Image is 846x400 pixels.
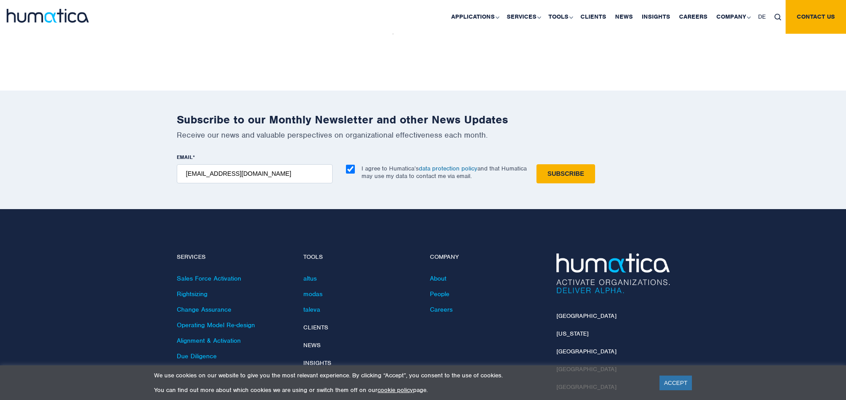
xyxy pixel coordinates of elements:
[177,154,193,161] span: EMAIL
[303,359,331,367] a: Insights
[154,372,648,379] p: We use cookies on our website to give you the most relevant experience. By clicking “Accept”, you...
[7,9,89,23] img: logo
[177,164,333,183] input: name@company.com
[536,164,595,183] input: Subscribe
[303,341,321,349] a: News
[430,290,449,298] a: People
[659,376,692,390] a: ACCEPT
[346,165,355,174] input: I agree to Humatica’sdata protection policyand that Humatica may use my data to contact me via em...
[377,386,413,394] a: cookie policy
[177,337,241,345] a: Alignment & Activation
[758,13,766,20] span: DE
[177,305,231,313] a: Change Assurance
[419,165,477,172] a: data protection policy
[177,352,217,360] a: Due Diligence
[430,305,453,313] a: Careers
[430,253,543,261] h4: Company
[303,324,328,331] a: Clients
[775,14,781,20] img: search_icon
[177,290,207,298] a: Rightsizing
[177,253,290,261] h4: Services
[177,130,670,140] p: Receive our news and valuable perspectives on organizational effectiveness each month.
[303,290,322,298] a: modas
[303,305,320,313] a: taleva
[556,253,670,293] img: Humatica
[177,274,241,282] a: Sales Force Activation
[556,348,616,355] a: [GEOGRAPHIC_DATA]
[361,165,527,180] p: I agree to Humatica’s and that Humatica may use my data to contact me via email.
[430,274,446,282] a: About
[177,113,670,127] h2: Subscribe to our Monthly Newsletter and other News Updates
[154,386,648,394] p: You can find out more about which cookies we are using or switch them off on our page.
[556,312,616,320] a: [GEOGRAPHIC_DATA]
[177,321,255,329] a: Operating Model Re-design
[303,253,417,261] h4: Tools
[556,330,588,337] a: [US_STATE]
[303,274,317,282] a: altus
